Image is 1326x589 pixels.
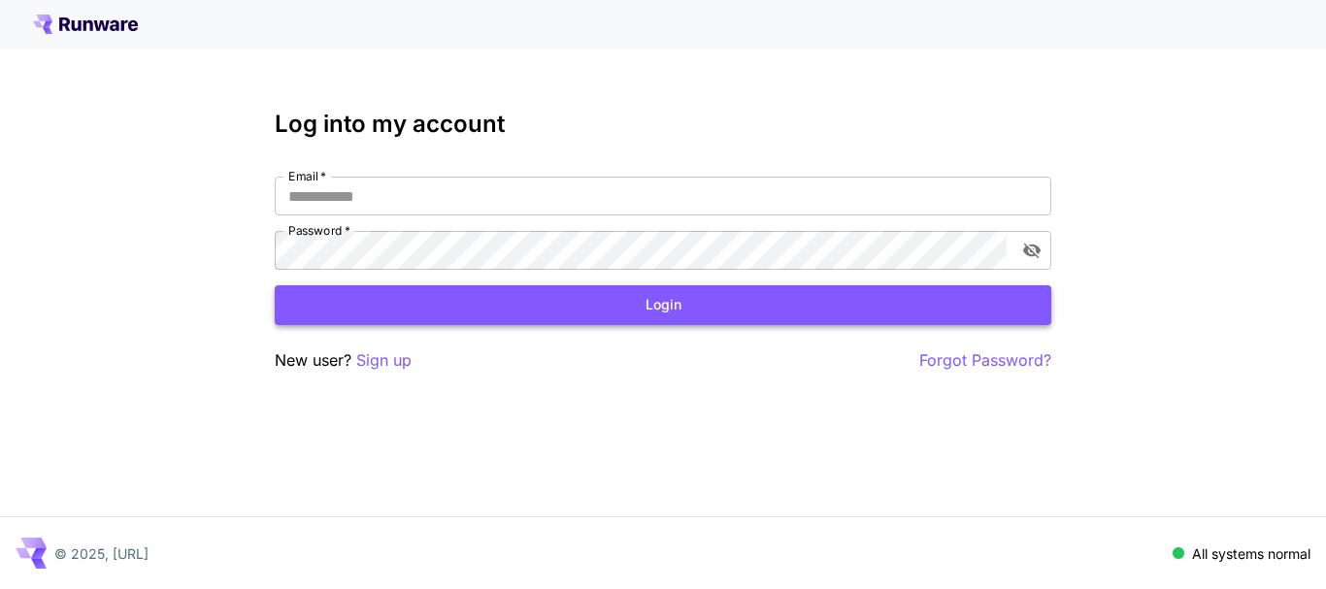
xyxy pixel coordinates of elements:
[1014,233,1049,268] button: toggle password visibility
[54,543,149,564] p: © 2025, [URL]
[275,285,1051,325] button: Login
[356,348,412,373] button: Sign up
[919,348,1051,373] button: Forgot Password?
[1192,543,1310,564] p: All systems normal
[275,111,1051,138] h3: Log into my account
[275,348,412,373] p: New user?
[288,222,350,239] label: Password
[288,168,326,184] label: Email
